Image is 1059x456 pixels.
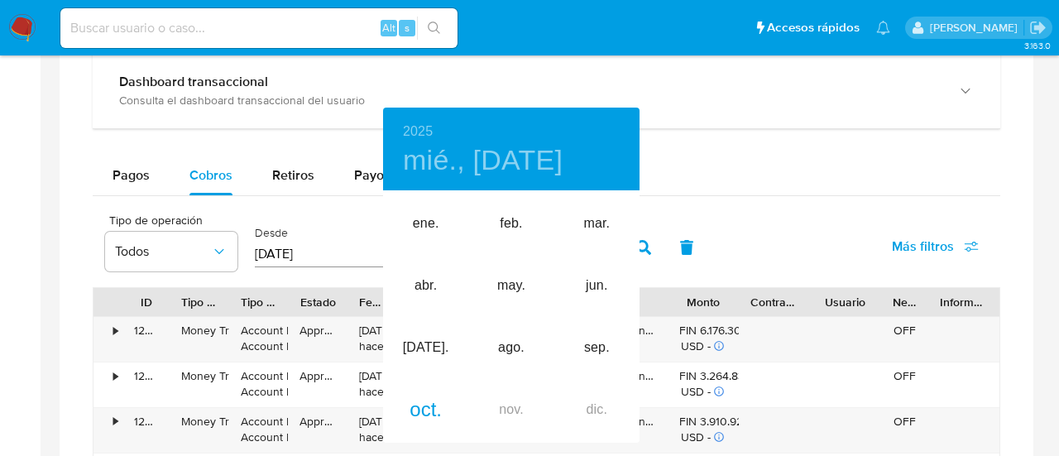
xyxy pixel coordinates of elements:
[554,317,640,379] div: sep.
[383,379,468,441] div: oct.
[554,255,640,317] div: jun.
[468,193,553,255] div: feb.
[383,317,468,379] div: [DATE].
[383,255,468,317] div: abr.
[468,317,553,379] div: ago.
[468,255,553,317] div: may.
[554,193,640,255] div: mar.
[403,120,433,143] button: 2025
[403,143,563,178] button: mié., [DATE]
[383,193,468,255] div: ene.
